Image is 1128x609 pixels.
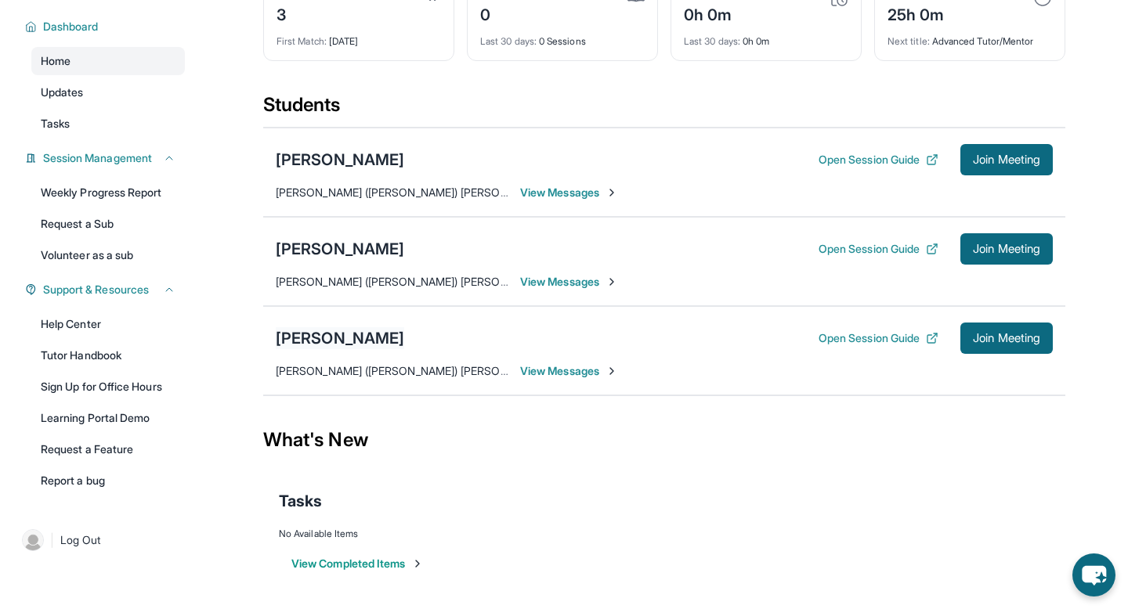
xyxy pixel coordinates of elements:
span: Session Management [43,150,152,166]
a: Request a Feature [31,435,185,463]
a: Home [31,47,185,75]
a: |Log Out [16,523,185,557]
a: Learning Portal Demo [31,404,185,432]
a: Tutor Handbook [31,341,185,369]
a: Volunteer as a sub [31,241,185,269]
span: [PERSON_NAME] ([PERSON_NAME]) [PERSON_NAME] : [276,364,549,377]
span: Last 30 days : [480,35,537,47]
img: Chevron-Right [606,276,618,288]
span: Tasks [279,490,322,512]
div: Advanced Tutor/Mentor [888,26,1052,48]
div: 0h 0m [684,1,747,26]
img: user-img [22,529,44,551]
a: Tasks [31,110,185,138]
div: [PERSON_NAME] [276,149,404,171]
span: Tasks [41,116,70,132]
button: Session Management [37,150,175,166]
span: Last 30 days : [684,35,740,47]
a: Updates [31,78,185,106]
span: Join Meeting [973,244,1040,254]
img: Chevron-Right [606,365,618,377]
span: Join Meeting [973,333,1040,343]
div: What's New [263,405,1065,474]
a: Request a Sub [31,210,185,238]
span: Dashboard [43,19,99,34]
span: Join Meeting [973,155,1040,164]
button: Open Session Guide [819,241,938,257]
a: Sign Up for Office Hours [31,373,185,401]
img: Chevron-Right [606,186,618,199]
a: Help Center [31,310,185,338]
span: Log Out [60,532,101,548]
span: Updates [41,85,84,100]
span: View Messages [520,185,618,200]
div: 0h 0m [684,26,848,48]
span: [PERSON_NAME] ([PERSON_NAME]) [PERSON_NAME] : [276,275,549,288]
button: Dashboard [37,19,175,34]
span: View Messages [520,363,618,379]
div: [PERSON_NAME] [276,327,404,349]
button: chat-button [1072,553,1115,596]
div: 0 Sessions [480,26,645,48]
div: Students [263,92,1065,127]
div: 0 [480,1,519,26]
a: Weekly Progress Report [31,178,185,207]
div: No Available Items [279,528,1050,540]
a: Report a bug [31,467,185,495]
span: Next title : [888,35,930,47]
button: Join Meeting [960,233,1053,265]
button: Join Meeting [960,323,1053,354]
span: Support & Resources [43,282,149,297]
button: Join Meeting [960,144,1053,175]
div: [DATE] [277,26,441,48]
span: | [50,531,54,550]
button: Open Session Guide [819,330,938,346]
div: [PERSON_NAME] [276,238,404,260]
span: Home [41,53,70,69]
span: First Match : [277,35,327,47]
button: View Completed Items [291,556,424,571]
div: 3 [277,1,351,26]
button: Open Session Guide [819,152,938,168]
button: Support & Resources [37,282,175,297]
span: [PERSON_NAME] ([PERSON_NAME]) [PERSON_NAME] : [276,186,549,199]
div: 25h 0m [888,1,982,26]
span: View Messages [520,274,618,290]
